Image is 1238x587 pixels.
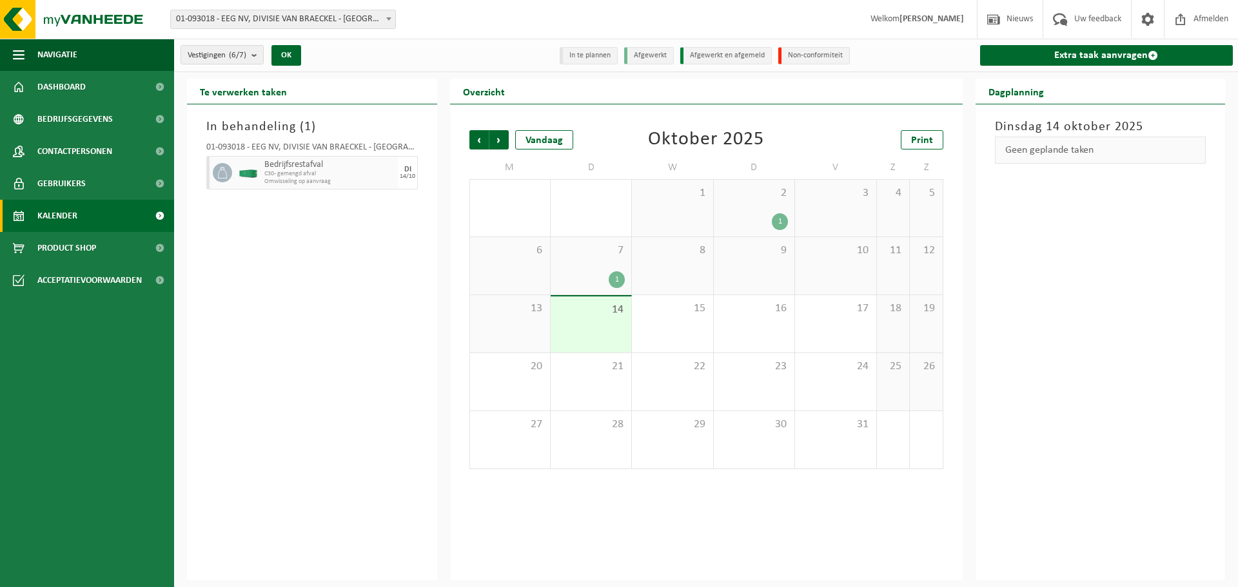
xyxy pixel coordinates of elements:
[37,135,112,168] span: Contactpersonen
[638,302,706,316] span: 15
[883,360,903,374] span: 25
[515,130,573,149] div: Vandaag
[450,79,518,104] h2: Overzicht
[560,47,618,64] li: In te plannen
[911,135,933,146] span: Print
[477,244,544,258] span: 6
[720,360,788,374] span: 23
[181,45,264,64] button: Vestigingen(6/7)
[995,137,1206,164] div: Geen geplande taken
[37,168,86,200] span: Gebruikers
[976,79,1057,104] h2: Dagplanning
[916,244,936,258] span: 12
[171,10,395,28] span: 01-093018 - EEG NV, DIVISIE VAN BRAECKEL - SINT-MARTENS-LATEM
[551,156,632,179] td: D
[206,117,418,137] h3: In behandeling ( )
[206,143,418,156] div: 01-093018 - EEG NV, DIVISIE VAN BRAECKEL - [GEOGRAPHIC_DATA]
[400,173,415,180] div: 14/10
[720,418,788,432] span: 30
[37,264,142,296] span: Acceptatievoorwaarden
[477,360,544,374] span: 20
[801,418,869,432] span: 31
[632,156,713,179] td: W
[916,360,936,374] span: 26
[638,186,706,200] span: 1
[229,51,246,59] count: (6/7)
[801,360,869,374] span: 24
[980,45,1233,66] a: Extra taak aanvragen
[778,47,850,64] li: Non-conformiteit
[489,130,509,149] span: Volgende
[720,302,788,316] span: 16
[910,156,943,179] td: Z
[557,360,625,374] span: 21
[264,178,395,186] span: Omwisseling op aanvraag
[720,186,788,200] span: 2
[477,418,544,432] span: 27
[404,166,411,173] div: DI
[557,418,625,432] span: 28
[638,360,706,374] span: 22
[883,302,903,316] span: 18
[916,302,936,316] span: 19
[37,200,77,232] span: Kalender
[557,244,625,258] span: 7
[795,156,876,179] td: V
[720,244,788,258] span: 9
[680,47,772,64] li: Afgewerkt en afgemeld
[916,186,936,200] span: 5
[801,244,869,258] span: 10
[801,186,869,200] span: 3
[477,302,544,316] span: 13
[901,130,943,149] a: Print
[609,271,625,288] div: 1
[801,302,869,316] span: 17
[624,47,674,64] li: Afgewerkt
[995,117,1206,137] h3: Dinsdag 14 oktober 2025
[899,14,964,24] strong: [PERSON_NAME]
[714,156,795,179] td: D
[37,232,96,264] span: Product Shop
[187,79,300,104] h2: Te verwerken taken
[638,244,706,258] span: 8
[37,39,77,71] span: Navigatie
[638,418,706,432] span: 29
[883,186,903,200] span: 4
[239,168,258,178] img: HK-XC-30-GN-00
[264,160,395,170] span: Bedrijfsrestafval
[304,120,311,133] span: 1
[469,156,551,179] td: M
[264,170,395,178] span: C30- gemengd afval
[469,130,489,149] span: Vorige
[188,46,246,65] span: Vestigingen
[37,103,113,135] span: Bedrijfsgegevens
[877,156,910,179] td: Z
[772,213,788,230] div: 1
[37,71,86,103] span: Dashboard
[883,244,903,258] span: 11
[271,45,301,66] button: OK
[170,10,396,29] span: 01-093018 - EEG NV, DIVISIE VAN BRAECKEL - SINT-MARTENS-LATEM
[648,130,764,149] div: Oktober 2025
[557,303,625,317] span: 14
